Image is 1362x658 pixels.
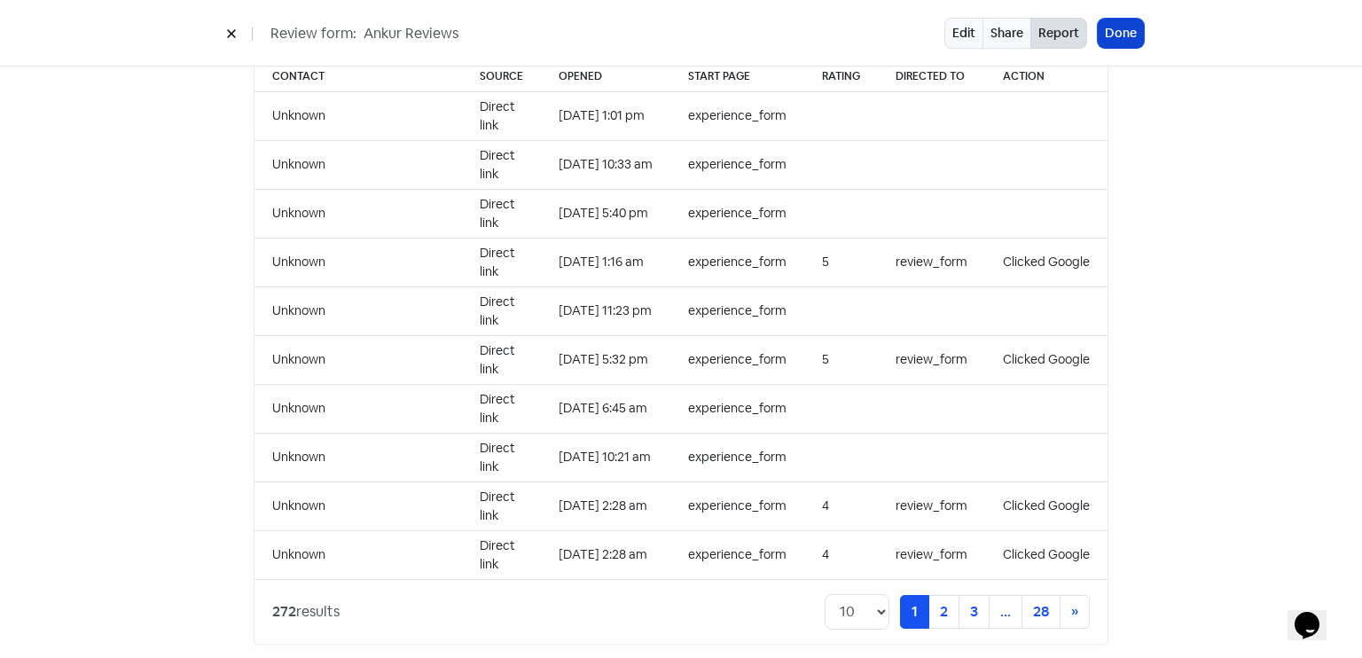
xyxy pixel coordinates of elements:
[878,238,985,286] td: review_form
[462,238,541,286] td: Direct link
[1071,602,1078,621] span: »
[541,286,670,335] td: [DATE] 11:23 pm
[985,530,1108,579] td: Clicked Google
[878,482,985,530] td: review_form
[462,530,541,579] td: Direct link
[254,238,462,286] td: Unknown
[541,482,670,530] td: [DATE] 2:28 am
[804,530,878,579] td: 4
[541,238,670,286] td: [DATE] 1:16 am
[462,433,541,482] td: Direct link
[670,384,804,433] td: experience_form
[944,18,983,49] a: Edit
[254,140,462,189] td: Unknown
[254,91,462,140] td: Unknown
[1060,595,1090,629] a: Next
[272,602,296,621] strong: 272
[462,189,541,238] td: Direct link
[254,335,462,384] td: Unknown
[670,482,804,530] td: experience_form
[804,238,878,286] td: 5
[254,384,462,433] td: Unknown
[878,61,985,92] th: Directed to
[804,482,878,530] td: 4
[541,91,670,140] td: [DATE] 1:01 pm
[985,238,1108,286] td: Clicked Google
[541,189,670,238] td: [DATE] 5:40 pm
[254,286,462,335] td: Unknown
[462,335,541,384] td: Direct link
[670,286,804,335] td: experience_form
[989,595,1022,629] a: ...
[462,61,541,92] th: Source
[254,530,462,579] td: Unknown
[985,482,1108,530] td: Clicked Google
[541,335,670,384] td: [DATE] 5:32 pm
[670,91,804,140] td: experience_form
[254,482,462,530] td: Unknown
[541,530,670,579] td: [DATE] 2:28 am
[462,384,541,433] td: Direct link
[254,189,462,238] td: Unknown
[541,384,670,433] td: [DATE] 6:45 am
[982,18,1031,49] a: Share
[928,595,959,629] a: 2
[900,595,929,629] a: 1
[1098,19,1144,48] button: Done
[541,140,670,189] td: [DATE] 10:33 am
[985,61,1108,92] th: Action
[670,238,804,286] td: experience_form
[1030,18,1087,49] button: Report
[670,433,804,482] td: experience_form
[270,23,356,44] span: Review form:
[272,601,340,623] div: results
[254,433,462,482] td: Unknown
[670,189,804,238] td: experience_form
[670,61,804,92] th: Start page
[1288,587,1344,640] iframe: chat widget
[670,140,804,189] td: experience_form
[541,61,670,92] th: Opened
[462,140,541,189] td: Direct link
[878,335,985,384] td: review_form
[462,91,541,140] td: Direct link
[959,595,990,629] a: 3
[804,61,878,92] th: Rating
[541,433,670,482] td: [DATE] 10:21 am
[985,335,1108,384] td: Clicked Google
[254,61,462,92] th: Contact
[462,286,541,335] td: Direct link
[670,335,804,384] td: experience_form
[878,530,985,579] td: review_form
[670,530,804,579] td: experience_form
[804,335,878,384] td: 5
[1021,595,1061,629] a: 28
[462,482,541,530] td: Direct link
